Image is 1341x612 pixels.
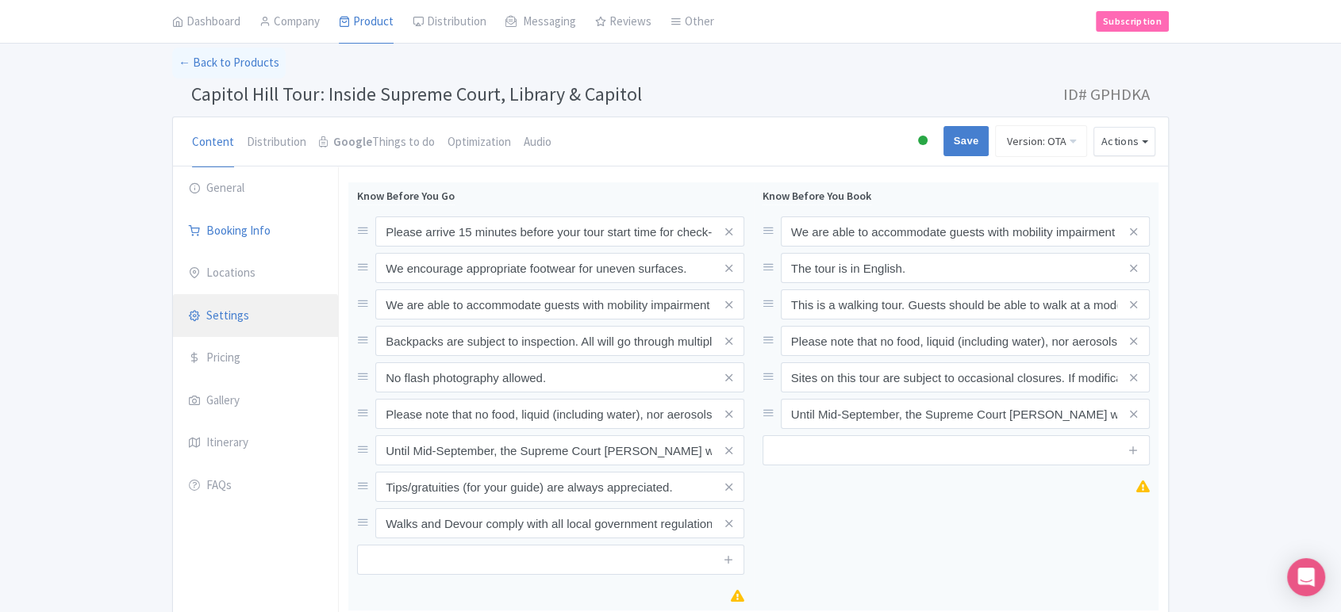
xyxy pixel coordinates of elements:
[319,117,435,168] a: GoogleThings to do
[173,251,338,296] a: Locations
[173,166,338,211] a: General
[1093,127,1155,156] button: Actions
[191,82,642,106] span: Capitol Hill Tour: Inside Supreme Court, Library & Capitol
[448,117,511,168] a: Optimization
[172,48,286,78] a: ← Back to Products
[333,133,372,151] strong: Google
[192,117,234,168] a: Content
[915,129,931,154] div: Active
[763,189,871,203] span: Know Before You Book
[173,379,338,423] a: Gallery
[247,117,306,168] a: Distribution
[1063,78,1150,110] span: ID# GPHDKA
[357,189,455,203] span: Know Before You Go
[1096,11,1169,32] a: Subscription
[173,464,338,508] a: FAQs
[524,117,551,168] a: Audio
[173,294,338,339] a: Settings
[1287,558,1325,596] div: Open Intercom Messenger
[173,209,338,254] a: Booking Info
[943,126,989,156] input: Save
[173,336,338,381] a: Pricing
[995,125,1087,157] a: Version: OTA
[173,421,338,465] a: Itinerary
